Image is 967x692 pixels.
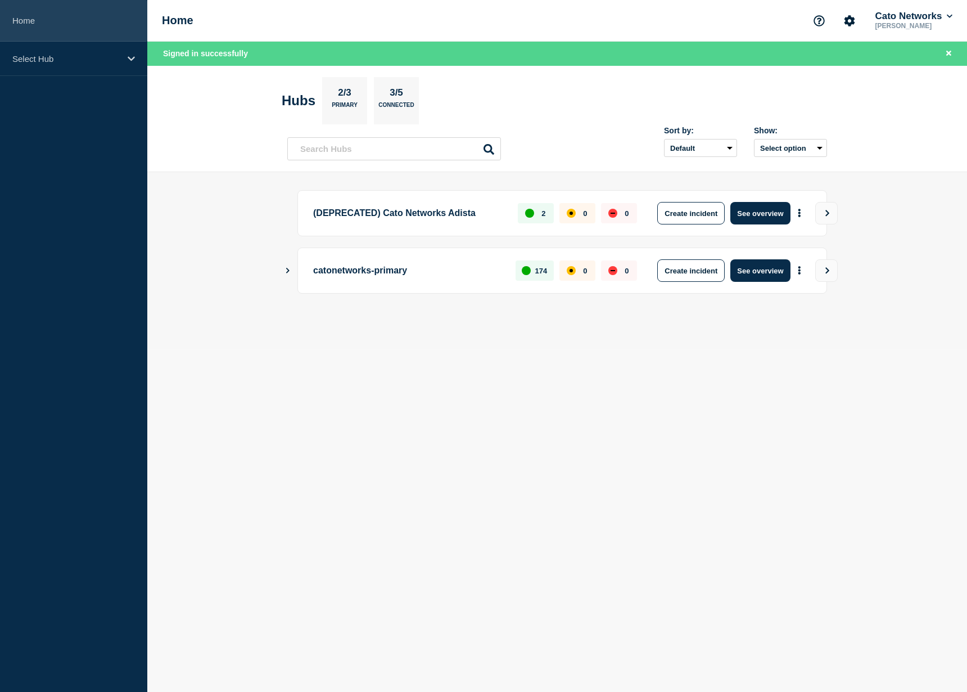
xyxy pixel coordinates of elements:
p: 0 [625,267,629,275]
button: Select option [754,139,827,157]
p: 0 [583,209,587,218]
span: Signed in successfully [163,49,248,58]
button: Support [807,9,831,33]
p: 2 [541,209,545,218]
button: More actions [792,203,807,224]
p: Select Hub [12,54,120,64]
button: Cato Networks [873,11,955,22]
button: View [815,259,838,282]
div: up [525,209,534,218]
button: Show Connected Hubs [285,267,291,275]
p: 0 [583,267,587,275]
p: [PERSON_NAME] [873,22,955,30]
button: Create incident [657,202,725,224]
h1: Home [162,14,193,27]
select: Sort by [664,139,737,157]
button: Close banner [942,47,956,60]
input: Search Hubs [287,137,501,160]
p: catonetworks-primary [313,259,503,282]
p: 2/3 [334,87,356,102]
button: Account settings [838,9,861,33]
button: More actions [792,260,807,281]
p: 3/5 [386,87,408,102]
p: Primary [332,102,358,114]
div: Show: [754,126,827,135]
button: See overview [730,202,790,224]
button: See overview [730,259,790,282]
button: Create incident [657,259,725,282]
p: Connected [378,102,414,114]
div: affected [567,266,576,275]
p: (DEPRECATED) Cato Networks Adista [313,202,505,224]
h2: Hubs [282,93,315,109]
div: affected [567,209,576,218]
div: down [608,209,617,218]
p: 0 [625,209,629,218]
p: 174 [535,267,548,275]
div: up [522,266,531,275]
div: Sort by: [664,126,737,135]
div: down [608,266,617,275]
button: View [815,202,838,224]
